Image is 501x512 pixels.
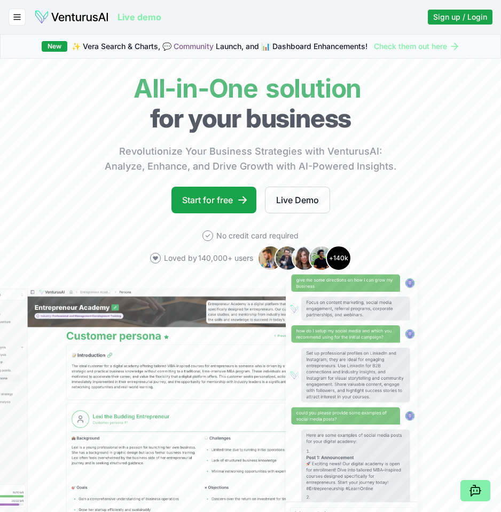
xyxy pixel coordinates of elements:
img: Avatar 4 [309,245,334,271]
div: New [42,41,67,52]
img: Avatar 1 [257,245,283,271]
span: Sign up / Login [433,12,487,22]
img: logo [34,10,109,25]
a: Live Demo [265,187,330,213]
a: Sign up / Login [428,10,492,25]
a: Start for free [171,187,256,213]
a: Live demo [118,11,161,23]
a: Check them out here [374,41,460,52]
a: Community [174,42,214,51]
span: ✨ Vera Search & Charts, 💬 Launch, and 📊 Dashboard Enhancements! [72,41,367,52]
img: Avatar 3 [292,245,317,271]
img: Avatar 2 [275,245,300,271]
